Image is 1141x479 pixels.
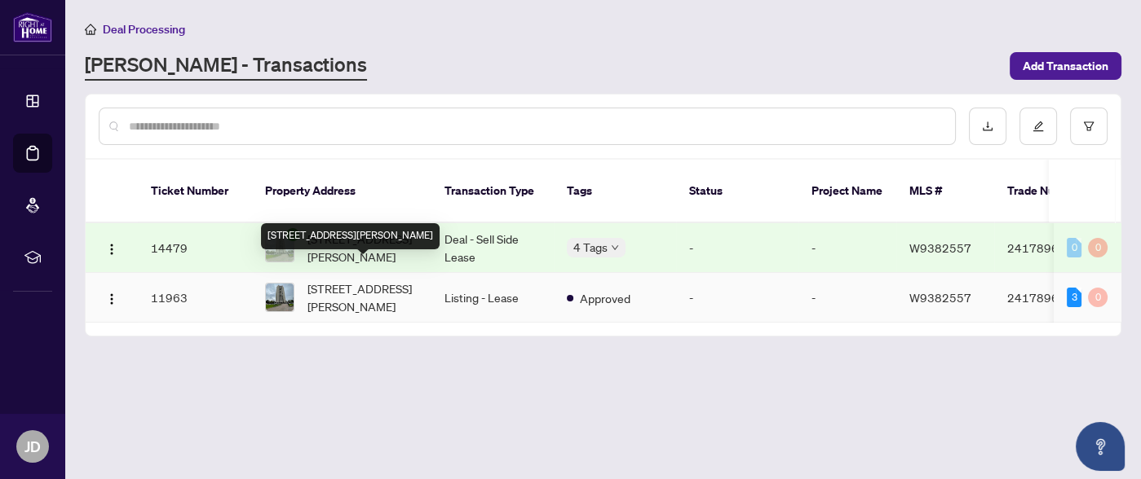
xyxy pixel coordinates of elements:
td: - [676,223,798,273]
span: Add Transaction [1023,53,1108,79]
th: Tags [554,160,676,223]
span: Approved [580,289,630,307]
button: Add Transaction [1010,52,1121,80]
span: Deal Processing [103,22,185,37]
span: JD [24,435,41,458]
td: - [798,273,896,323]
button: download [969,108,1006,145]
th: Property Address [252,160,431,223]
span: home [85,24,96,35]
th: Ticket Number [138,160,252,223]
span: W9382557 [909,240,971,255]
div: 0 [1067,238,1081,257]
button: Logo [99,235,125,261]
img: Logo [105,292,118,305]
th: MLS # [896,160,994,223]
th: Transaction Type [431,160,554,223]
div: 0 [1088,238,1108,257]
span: 4 Tags [573,238,608,257]
div: 0 [1088,288,1108,307]
button: filter [1070,108,1108,145]
td: 2417896 [994,223,1108,273]
span: down [611,244,619,252]
button: edit [1019,108,1057,145]
span: edit [1033,121,1044,132]
div: [STREET_ADDRESS][PERSON_NAME] [261,223,440,249]
th: Trade Number [994,160,1108,223]
img: thumbnail-img [266,283,294,311]
div: 3 [1067,288,1081,307]
img: Logo [105,243,118,256]
td: Listing - Lease [431,273,554,323]
span: [STREET_ADDRESS][PERSON_NAME] [307,279,418,315]
button: Open asap [1076,422,1125,471]
span: filter [1083,121,1095,132]
span: download [982,121,993,132]
button: Logo [99,284,125,310]
th: Project Name [798,160,896,223]
img: logo [13,12,52,42]
td: - [798,223,896,273]
a: [PERSON_NAME] - Transactions [85,51,367,81]
th: Status [676,160,798,223]
td: 14479 [138,223,252,273]
span: W9382557 [909,290,971,305]
td: 2417896 [994,273,1108,323]
td: 11963 [138,273,252,323]
td: - [676,273,798,323]
td: Deal - Sell Side Lease [431,223,554,273]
